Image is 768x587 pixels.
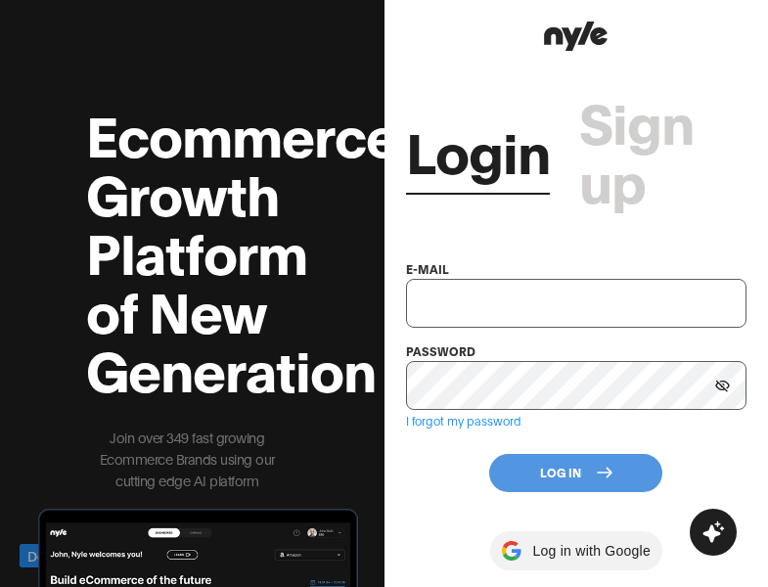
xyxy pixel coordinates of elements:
[579,91,747,208] a: Sign up
[489,454,662,492] button: Log In
[86,104,289,397] h2: Ecommerce Growth Platform of New Generation
[86,427,289,491] p: Join over 349 fast growing Ecommerce Brands using our cutting edge AI platform
[406,120,550,179] a: Login
[406,413,521,428] a: I forgot my password
[490,531,662,570] button: Log in with Google
[406,261,449,276] label: e-mail
[406,343,475,358] label: password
